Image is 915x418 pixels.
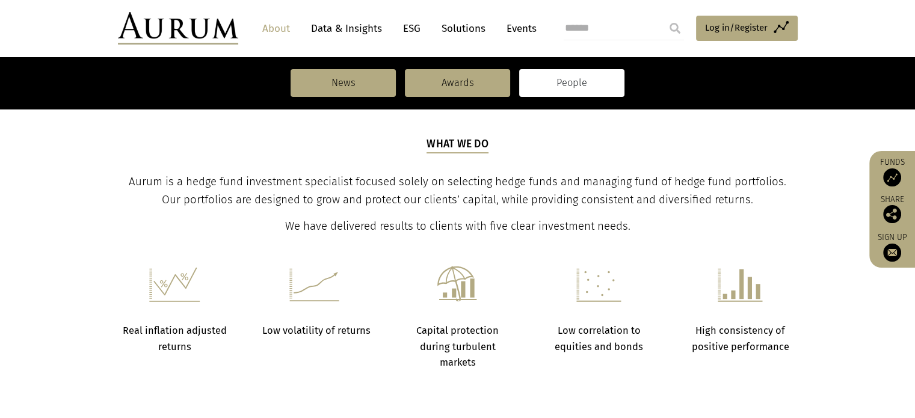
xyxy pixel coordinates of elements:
span: Log in/Register [705,20,768,35]
img: Aurum [118,12,238,45]
div: Share [875,195,909,223]
a: ESG [397,17,427,40]
a: News [291,69,396,97]
a: Log in/Register [696,16,798,41]
img: Access Funds [883,168,901,186]
img: Share this post [883,205,901,223]
strong: Low correlation to equities and bonds [555,325,643,352]
a: Awards [405,69,510,97]
h5: What we do [427,137,488,153]
strong: Capital protection during turbulent markets [416,325,499,368]
img: Sign up to our newsletter [883,244,901,262]
a: Data & Insights [305,17,388,40]
strong: High consistency of positive performance [692,325,789,352]
input: Submit [663,16,687,40]
span: We have delivered results to clients with five clear investment needs. [285,220,630,233]
strong: Real inflation adjusted returns [123,325,227,352]
a: Events [501,17,537,40]
a: Solutions [436,17,491,40]
a: Sign up [875,232,909,262]
a: About [256,17,296,40]
span: Aurum is a hedge fund investment specialist focused solely on selecting hedge funds and managing ... [129,175,786,206]
strong: Low volatility of returns [262,325,370,336]
a: People [519,69,624,97]
a: Funds [875,157,909,186]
